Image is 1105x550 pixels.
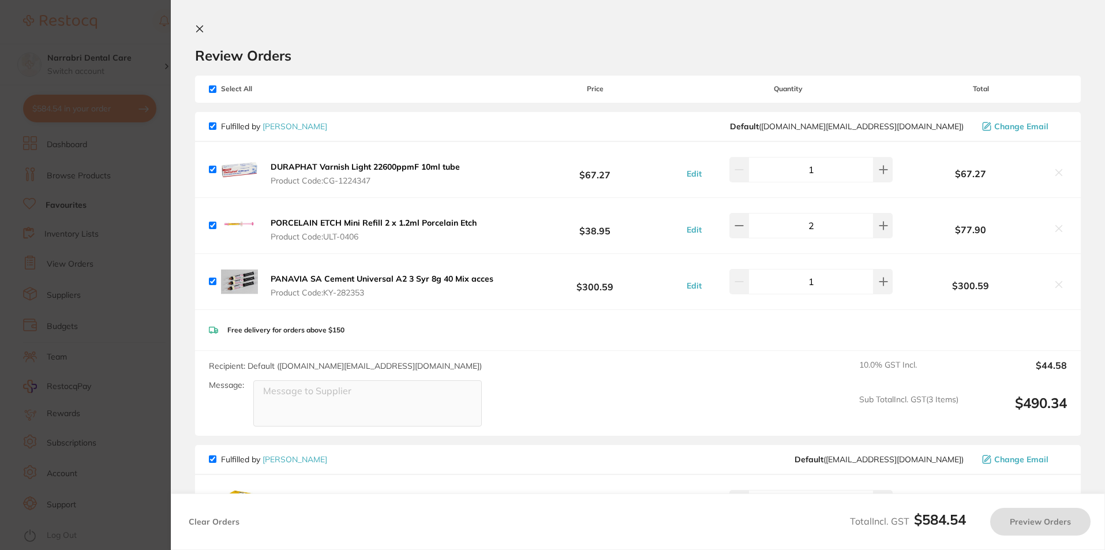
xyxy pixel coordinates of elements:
[221,484,258,521] img: MjRieTJhZA
[968,395,1067,426] output: $490.34
[683,169,705,179] button: Edit
[271,218,477,228] b: PORCELAIN ETCH Mini Refill 2 x 1.2ml Porcelain Etch
[221,207,258,244] img: emJjYXpjcA
[509,492,680,514] b: $21.41
[209,85,324,93] span: Select All
[209,361,482,371] span: Recipient: Default ( [DOMAIN_NAME][EMAIL_ADDRESS][DOMAIN_NAME] )
[730,122,964,131] span: customer.care@henryschein.com.au
[509,159,680,180] b: $67.27
[221,151,258,188] img: c2V1YjJ2bg
[990,508,1091,536] button: Preview Orders
[509,271,680,292] b: $300.59
[195,47,1081,64] h2: Review Orders
[271,162,460,172] b: DURAPHAT Varnish Light 22600ppmF 10ml tube
[271,232,477,241] span: Product Code: ULT-0406
[209,380,244,390] label: Message:
[267,162,463,186] button: DURAPHAT Varnish Light 22600ppmF 10ml tube Product Code:CG-1224347
[683,225,705,235] button: Edit
[509,85,680,93] span: Price
[859,395,958,426] span: Sub Total Incl. GST ( 3 Items)
[968,360,1067,386] output: $44.58
[263,121,327,132] a: [PERSON_NAME]
[896,280,1046,291] b: $300.59
[263,454,327,465] a: [PERSON_NAME]
[185,508,243,536] button: Clear Orders
[896,169,1046,179] b: $67.27
[914,511,966,528] b: $584.54
[271,176,460,185] span: Product Code: CG-1224347
[979,454,1067,465] button: Change Email
[509,215,680,236] b: $38.95
[681,85,896,93] span: Quantity
[979,121,1067,132] button: Change Email
[683,280,705,291] button: Edit
[267,218,480,242] button: PORCELAIN ETCH Mini Refill 2 x 1.2ml Porcelain Etch Product Code:ULT-0406
[227,326,344,334] p: Free delivery for orders above $150
[896,225,1046,235] b: $77.90
[271,274,493,284] b: PANAVIA SA Cement Universal A2 3 Syr 8g 40 Mix acces
[994,455,1048,464] span: Change Email
[850,515,966,527] span: Total Incl. GST
[795,454,823,465] b: Default
[271,288,493,297] span: Product Code: KY-282353
[730,121,759,132] b: Default
[896,85,1067,93] span: Total
[267,274,497,298] button: PANAVIA SA Cement Universal A2 3 Syr 8g 40 Mix acces Product Code:KY-282353
[795,455,964,464] span: save@adamdental.com.au
[221,263,258,300] img: cGtxaHdlcw
[859,360,958,386] span: 10.0 % GST Incl.
[221,455,327,464] p: Fulfilled by
[994,122,1048,131] span: Change Email
[221,122,327,131] p: Fulfilled by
